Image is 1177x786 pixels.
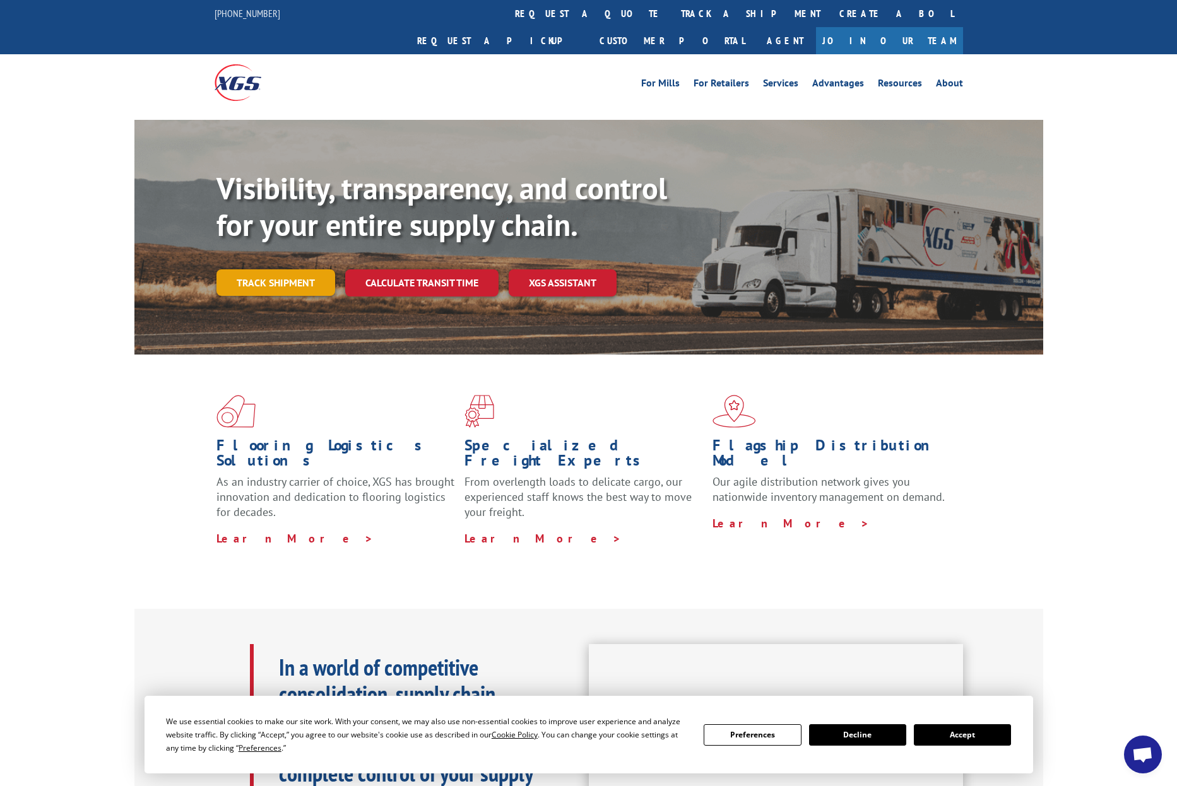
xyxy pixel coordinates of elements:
[216,168,667,244] b: Visibility, transparency, and control for your entire supply chain.
[754,27,816,54] a: Agent
[713,395,756,428] img: xgs-icon-flagship-distribution-model-red
[145,696,1033,773] div: Cookie Consent Prompt
[713,474,945,504] span: Our agile distribution network gives you nationwide inventory management on demand.
[713,516,870,531] a: Learn More >
[216,269,335,296] a: Track shipment
[216,395,256,428] img: xgs-icon-total-supply-chain-intelligence-red
[694,78,749,92] a: For Retailers
[464,474,703,531] p: From overlength loads to delicate cargo, our experienced staff knows the best way to move your fr...
[215,7,280,20] a: [PHONE_NUMBER]
[590,27,754,54] a: Customer Portal
[239,742,281,753] span: Preferences
[216,531,374,546] a: Learn More >
[1124,736,1162,773] div: Open chat
[809,724,906,746] button: Decline
[704,724,801,746] button: Preferences
[936,78,963,92] a: About
[216,474,454,519] span: As an industry carrier of choice, XGS has brought innovation and dedication to flooring logistics...
[408,27,590,54] a: Request a pickup
[763,78,798,92] a: Services
[812,78,864,92] a: Advantages
[878,78,922,92] a: Resources
[166,715,689,754] div: We use essential cookies to make our site work. With your consent, we may also use non-essential ...
[464,438,703,474] h1: Specialized Freight Experts
[464,395,494,428] img: xgs-icon-focused-on-flooring-red
[914,724,1011,746] button: Accept
[345,269,499,296] a: Calculate transit time
[509,269,617,296] a: XGS ASSISTANT
[216,438,455,474] h1: Flooring Logistics Solutions
[492,729,538,740] span: Cookie Policy
[641,78,680,92] a: For Mills
[464,531,622,546] a: Learn More >
[816,27,963,54] a: Join Our Team
[713,438,951,474] h1: Flagship Distribution Model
